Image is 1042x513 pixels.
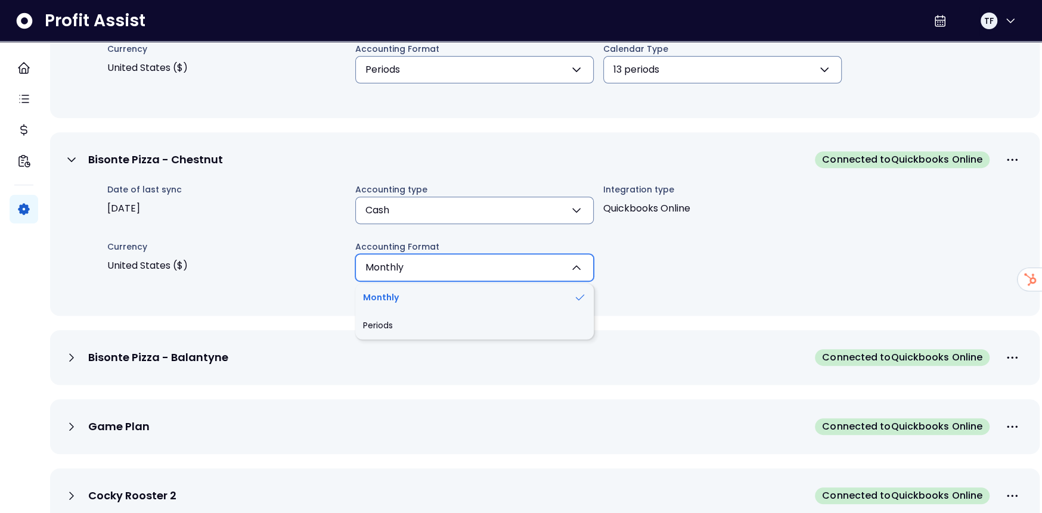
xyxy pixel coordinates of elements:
span: Quickbooks Online [603,197,842,220]
span: Periods [365,63,400,77]
span: Calendar Type [603,42,842,56]
button: More options [999,147,1025,173]
button: More options [999,413,1025,440]
p: Game Plan [88,419,150,434]
p: Cocky Rooster 2 [88,489,176,503]
span: United States ($) [107,254,346,278]
span: Accounting type [355,182,594,197]
span: Accounting Format [355,240,594,254]
span: Integration type [603,182,842,197]
span: Connected to Quickbooks Online [822,153,982,167]
p: Bisonte Pizza - Chestnut [88,153,223,167]
button: More options [999,344,1025,371]
p: Bisonte Pizza - Balantyne [88,350,228,365]
span: Profit Assist [45,10,145,32]
span: Connected to Quickbooks Online [822,489,982,503]
button: More options [999,483,1025,509]
span: Accounting Format [355,42,594,56]
span: Monthly [365,260,404,275]
span: Connected to Quickbooks Online [822,350,982,365]
span: [DATE] [107,197,346,220]
li: Periods [355,312,594,340]
span: Connected to Quickbooks Online [822,419,982,434]
span: TF [984,15,994,27]
span: Currency [107,42,346,56]
li: Monthly [355,284,594,312]
span: 13 periods [613,63,659,77]
span: Currency [107,240,346,254]
span: Date of last sync [107,182,346,197]
span: United States ($) [107,56,346,80]
span: Cash [365,203,389,217]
